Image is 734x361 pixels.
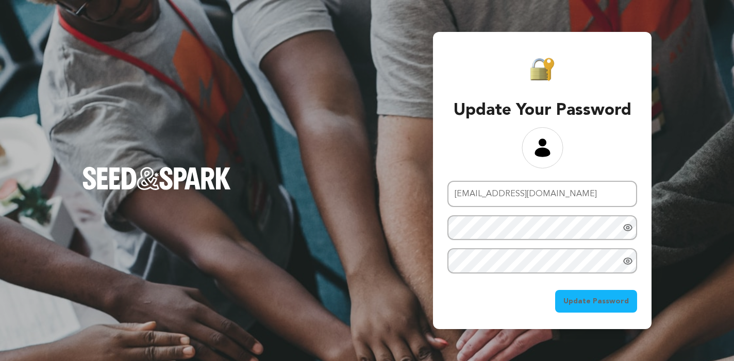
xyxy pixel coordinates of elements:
a: Show password as plain text. Warning: this will display your password on the screen. [623,222,633,233]
img: Seed&Spark Padlock Icon [530,57,555,82]
a: Show password as plain text. Warning: this will display your password on the screen. [623,256,633,266]
a: Seed&Spark Homepage [82,150,231,210]
input: Email address [447,181,637,207]
h3: Update Your Password [443,98,641,123]
button: Update Password [555,290,637,313]
img: Seed&Spark Logo [82,167,231,190]
span: Update Password [563,296,629,306]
